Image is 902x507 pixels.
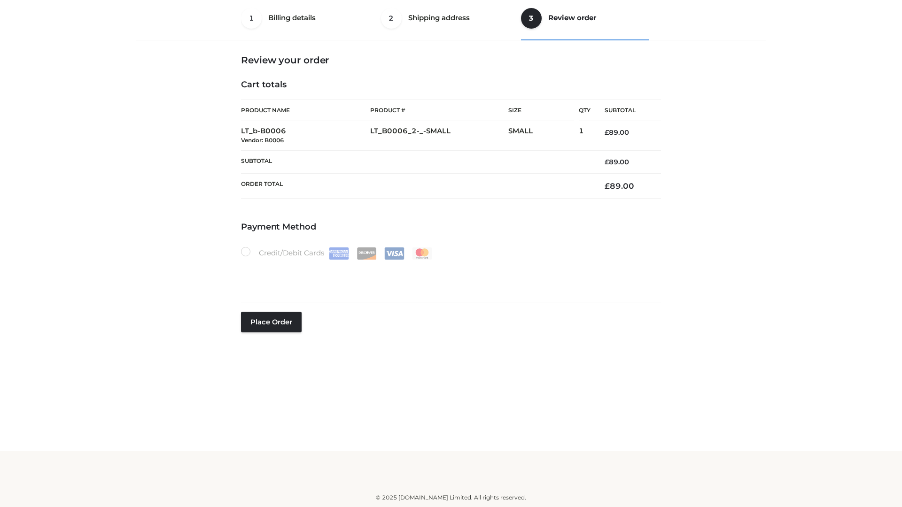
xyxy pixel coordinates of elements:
td: LT_B0006_2-_-SMALL [370,121,508,151]
span: £ [605,128,609,137]
img: Visa [384,247,404,260]
h4: Payment Method [241,222,661,232]
span: £ [605,181,610,191]
th: Product Name [241,100,370,121]
img: Amex [329,247,349,260]
img: Mastercard [412,247,432,260]
button: Place order [241,312,302,332]
span: £ [605,158,609,166]
td: SMALL [508,121,579,151]
th: Qty [579,100,591,121]
th: Subtotal [241,150,591,173]
td: 1 [579,121,591,151]
img: Discover [357,247,377,260]
th: Subtotal [591,100,661,121]
th: Product # [370,100,508,121]
th: Size [508,100,574,121]
small: Vendor: B0006 [241,137,284,144]
bdi: 89.00 [605,128,629,137]
div: © 2025 [DOMAIN_NAME] Limited. All rights reserved. [140,493,762,502]
iframe: Secure payment input frame [239,258,659,292]
h4: Cart totals [241,80,661,90]
td: LT_b-B0006 [241,121,370,151]
h3: Review your order [241,54,661,66]
th: Order Total [241,174,591,199]
bdi: 89.00 [605,181,634,191]
label: Credit/Debit Cards [241,247,433,260]
bdi: 89.00 [605,158,629,166]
